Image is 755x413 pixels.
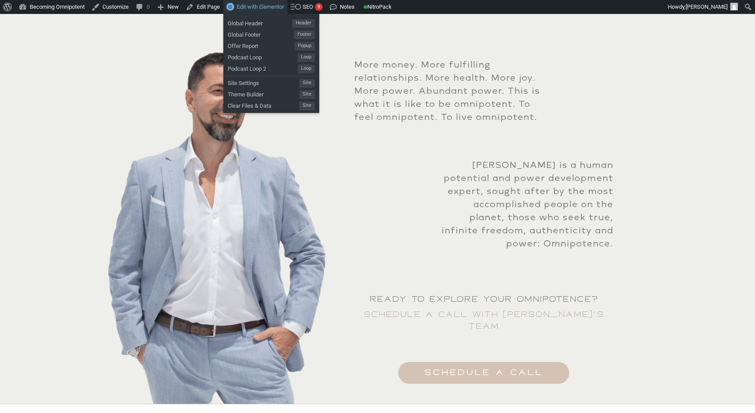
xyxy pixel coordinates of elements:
[354,309,613,332] p: SCHEDULE A CALL WITH [PERSON_NAME]’S TEAM
[228,99,299,110] span: Clear Files & Data
[237,3,284,10] span: Edit with Elementor
[223,88,319,99] a: Theme BuilderSite
[223,39,319,51] a: Offer ReportPopup
[292,19,315,28] span: Header
[223,51,319,62] a: Podcast LoopLoop
[297,65,315,73] span: Loop
[441,158,613,250] p: [PERSON_NAME] is a human potential and power development expert, sought after by the most accompl...
[228,88,299,99] span: Theme Builder
[223,76,319,88] a: Site SettingsSite
[354,58,613,123] div: More money. More fulfilling relationships. More health. More joy. More power. Abundant power. Thi...
[398,362,569,384] a: SCHEDULE A CALL
[354,294,613,305] p: Ready to explore YOUR omnipotence?
[223,99,319,110] a: Clear Files & DataSite
[223,17,319,28] a: Global HeaderHeader
[686,3,728,10] span: [PERSON_NAME]
[424,368,543,378] span: SCHEDULE A CALL
[228,17,292,28] span: Global Header
[299,79,315,88] span: Site
[294,31,315,39] span: Footer
[299,90,315,99] span: Site
[223,62,319,73] a: Podcast Loop 2Loop
[228,76,299,88] span: Site Settings
[315,3,323,11] div: 9
[297,53,315,62] span: Loop
[228,62,297,73] span: Podcast Loop 2
[294,42,315,51] span: Popup
[223,28,319,39] a: Global FooterFooter
[228,51,297,62] span: Podcast Loop
[228,39,294,51] span: Offer Report
[228,28,294,39] span: Global Footer
[299,102,315,110] span: Site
